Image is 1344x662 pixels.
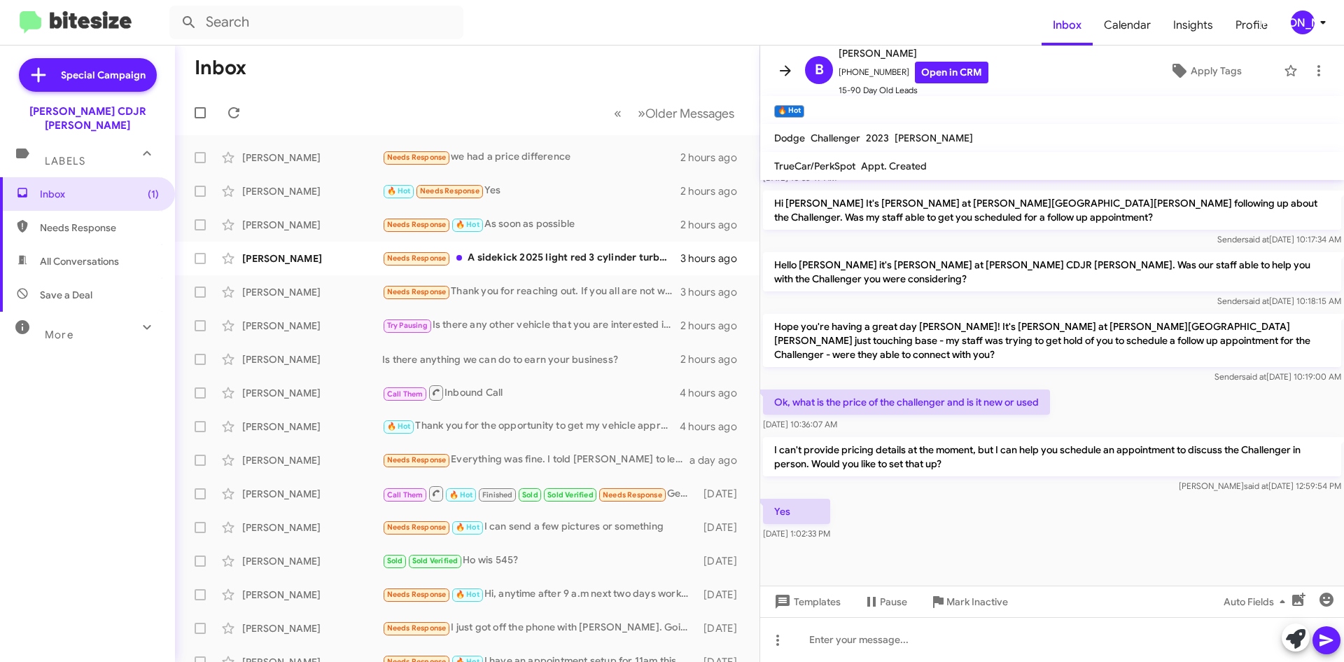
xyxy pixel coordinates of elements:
[1224,589,1291,614] span: Auto Fields
[774,132,805,144] span: Dodge
[1212,589,1302,614] button: Auto Fields
[1133,58,1277,83] button: Apply Tags
[387,220,447,229] span: Needs Response
[242,386,382,400] div: [PERSON_NAME]
[1191,58,1242,83] span: Apply Tags
[866,132,889,144] span: 2023
[387,254,447,263] span: Needs Response
[449,490,473,499] span: 🔥 Hot
[680,251,748,266] div: 3 hours ago
[242,319,382,333] div: [PERSON_NAME]
[1042,5,1093,46] a: Inbox
[763,389,1050,415] p: Ok, what is the price of the challenger and is it new or used
[696,621,748,635] div: [DATE]
[382,485,696,502] div: Getting the repair bill in the next day or so and will send, hoping you can help me out with the ...
[387,455,447,464] span: Needs Response
[1214,371,1341,382] span: Sender [DATE] 10:19:00 AM
[412,556,458,565] span: Sold Verified
[242,285,382,299] div: [PERSON_NAME]
[696,487,748,501] div: [DATE]
[40,288,92,302] span: Save a Deal
[242,251,382,266] div: [PERSON_NAME]
[387,523,447,532] span: Needs Response
[1245,296,1269,306] span: said at
[915,62,988,83] a: Open in CRM
[382,418,680,434] div: Thank you for the opportunity to get my vehicle appraised. The price online was not what they gav...
[946,589,1008,614] span: Mark Inactive
[771,589,841,614] span: Templates
[242,588,382,602] div: [PERSON_NAME]
[603,490,662,499] span: Needs Response
[839,83,988,97] span: 15-90 Day Old Leads
[680,352,748,366] div: 2 hours ago
[242,352,382,366] div: [PERSON_NAME]
[40,187,159,201] span: Inbox
[861,160,927,172] span: Appt. Created
[763,252,1341,291] p: Hello [PERSON_NAME] it's [PERSON_NAME] at [PERSON_NAME] CDJR [PERSON_NAME]. Was our staff able to...
[614,104,622,122] span: «
[169,6,463,39] input: Search
[1162,5,1224,46] a: Insights
[680,386,748,400] div: 4 hours ago
[387,590,447,599] span: Needs Response
[40,254,119,268] span: All Conversations
[606,99,743,127] nav: Page navigation example
[696,588,748,602] div: [DATE]
[387,389,423,399] span: Call Them
[242,487,382,501] div: [PERSON_NAME]
[839,45,988,62] span: [PERSON_NAME]
[1244,481,1268,491] span: said at
[811,132,860,144] span: Challenger
[760,589,852,614] button: Templates
[382,284,680,300] div: Thank you for reaching out. If you all are not willing to come down on the price, then I'll pass.
[387,186,411,195] span: 🔥 Hot
[45,329,73,341] span: More
[382,452,689,468] div: Everything was fine. I told [PERSON_NAME] to let me know if another option comes in. I wasnt inte...
[382,519,696,535] div: I can send a few pictures or something
[382,620,696,636] div: I just got off the phone with [PERSON_NAME]. Going to try to come by this week.
[242,554,382,568] div: [PERSON_NAME]
[242,453,382,467] div: [PERSON_NAME]
[40,221,159,235] span: Needs Response
[482,490,513,499] span: Finished
[918,589,1019,614] button: Mark Inactive
[382,317,680,333] div: Is there any other vehicle that you are interested in?
[696,520,748,535] div: [DATE]
[839,62,988,83] span: [PHONE_NUMBER]
[763,191,1341,230] p: Hi [PERSON_NAME] It's [PERSON_NAME] at [PERSON_NAME][GEOGRAPHIC_DATA][PERSON_NAME] following up a...
[689,453,748,467] div: a day ago
[1245,234,1269,244] span: said at
[45,155,85,167] span: Labels
[148,187,159,201] span: (1)
[763,314,1341,367] p: Hope you're having a great day [PERSON_NAME]! It's [PERSON_NAME] at [PERSON_NAME][GEOGRAPHIC_DATA...
[1093,5,1162,46] span: Calendar
[387,422,411,431] span: 🔥 Hot
[382,553,696,569] div: Ho wis 545?
[763,419,837,429] span: [DATE] 10:36:07 AM
[522,490,538,499] span: Sold
[420,186,479,195] span: Needs Response
[1242,371,1266,382] span: said at
[1179,481,1341,491] span: [PERSON_NAME] [DATE] 12:59:54 PM
[895,132,973,144] span: [PERSON_NAME]
[1224,5,1279,46] a: Profile
[242,184,382,198] div: [PERSON_NAME]
[387,490,423,499] span: Call Them
[387,287,447,296] span: Needs Response
[696,554,748,568] div: [DATE]
[1279,11,1329,34] button: [PERSON_NAME]
[382,183,680,199] div: Yes
[680,285,748,299] div: 3 hours ago
[547,490,594,499] span: Sold Verified
[242,218,382,232] div: [PERSON_NAME]
[242,621,382,635] div: [PERSON_NAME]
[680,151,748,165] div: 2 hours ago
[382,352,680,366] div: Is there anything we can do to earn your business?
[456,590,479,599] span: 🔥 Hot
[387,623,447,633] span: Needs Response
[387,556,403,565] span: Sold
[382,384,680,401] div: Inbound Call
